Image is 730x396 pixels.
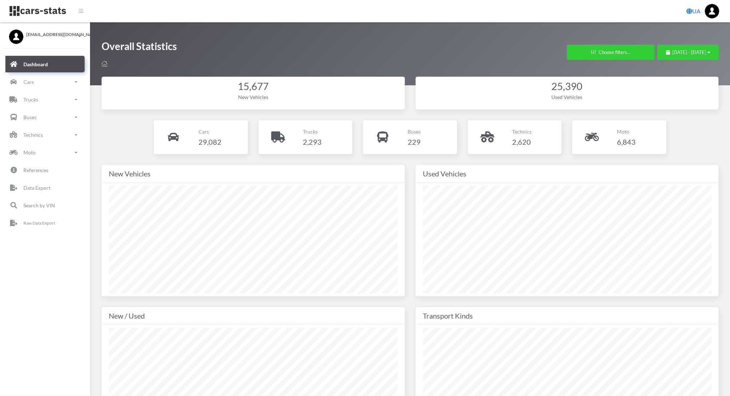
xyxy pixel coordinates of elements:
img: ... [705,4,719,18]
div: 15,677 [109,80,398,94]
a: Raw Data Export [5,215,85,231]
span: [DATE] - [DATE] [672,49,706,55]
p: Trucks [23,95,38,104]
a: Search by VIN [5,197,85,214]
a: Buses [5,109,85,126]
img: navbar brand [9,5,67,17]
div: New / Used [109,310,398,321]
p: Technics [512,127,532,136]
p: Buses [408,127,421,136]
p: Raw Data Export [23,219,55,227]
p: Cars [23,77,34,86]
p: Search by VIN [23,201,55,210]
div: Used Vehicles [423,93,712,101]
button: Choose filters... [567,45,654,60]
a: Dashboard [5,56,85,73]
a: Trucks [5,91,85,108]
a: References [5,162,85,179]
p: Technics [23,130,43,139]
div: 25,390 [423,80,712,94]
a: Technics [5,127,85,143]
div: Used Vehicles [423,168,712,179]
h4: 29,082 [198,136,221,148]
h4: 2,620 [512,136,532,148]
p: Moto [617,127,636,136]
a: Moto [5,144,85,161]
p: Buses [23,113,36,122]
p: Moto [23,148,36,157]
h4: 229 [408,136,421,148]
h4: 6,843 [617,136,636,148]
a: Cars [5,74,85,90]
div: New Vehicles [109,93,398,101]
p: Cars [198,127,221,136]
h1: Overall Statistics [102,40,177,57]
a: [EMAIL_ADDRESS][DOMAIN_NAME] [9,30,81,38]
p: References [23,166,48,175]
h4: 2,293 [303,136,322,148]
p: Trucks [303,127,322,136]
div: New Vehicles [109,168,398,179]
span: [EMAIL_ADDRESS][DOMAIN_NAME] [26,31,81,38]
button: [DATE] - [DATE] [657,45,718,60]
div: Transport Kinds [423,310,712,321]
a: UA [684,4,703,18]
a: Data Export [5,180,85,196]
p: Dashboard [23,60,48,69]
p: Data Export [23,183,50,192]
